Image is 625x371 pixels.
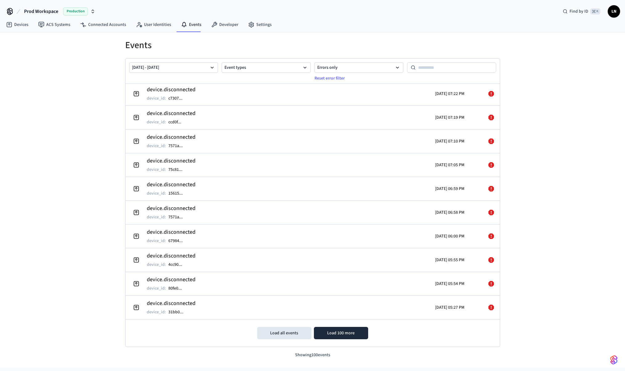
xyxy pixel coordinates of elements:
[147,180,195,189] h2: device.disconnected
[131,19,176,30] a: User Identities
[167,190,189,197] button: 15615...
[167,166,189,173] button: 75c81...
[147,167,166,173] p: device_id :
[147,262,166,268] p: device_id :
[75,19,131,30] a: Connected Accounts
[257,327,311,339] button: Load all events
[147,85,195,94] h2: device.disconnected
[435,304,464,311] p: [DATE] 05:27 PM
[147,190,166,196] p: device_id :
[167,213,189,221] button: 7571a...
[435,233,464,239] p: [DATE] 06:00 PM
[314,327,368,339] button: Load 100 more
[610,355,618,365] img: SeamLogoGradient.69752ec5.svg
[147,119,166,125] p: device_id :
[147,228,195,237] h2: device.disconnected
[147,285,166,291] p: device_id :
[435,114,464,121] p: [DATE] 07:19 PM
[222,62,311,73] button: Event types
[147,252,195,260] h2: device.disconnected
[147,95,166,101] p: device_id :
[176,19,206,30] a: Events
[147,143,166,149] p: device_id :
[147,309,166,315] p: device_id :
[167,237,189,245] button: 67984...
[167,261,188,268] button: 4cc90...
[558,6,605,17] div: Find by ID⌘ K
[435,209,464,216] p: [DATE] 06:58 PM
[125,40,500,51] h1: Events
[435,186,464,192] p: [DATE] 06:59 PM
[167,142,189,150] button: 7571a...
[147,204,195,213] h2: device.disconnected
[435,138,464,144] p: [DATE] 07:10 PM
[435,281,464,287] p: [DATE] 05:54 PM
[1,19,33,30] a: Devices
[315,62,404,73] button: Errors only
[167,95,189,102] button: c7307...
[206,19,243,30] a: Developer
[435,162,464,168] p: [DATE] 07:05 PM
[243,19,277,30] a: Settings
[147,109,195,118] h2: device.disconnected
[147,299,195,308] h2: device.disconnected
[147,133,195,142] h2: device.disconnected
[590,8,600,14] span: ⌘ K
[435,91,464,97] p: [DATE] 07:22 PM
[125,352,500,358] p: Showing 100 events
[167,285,188,292] button: 80fe0...
[147,238,166,244] p: device_id :
[608,5,620,18] button: LN
[147,275,195,284] h2: device.disconnected
[608,6,619,17] span: LN
[24,8,58,15] span: Prod Workspace
[33,19,75,30] a: ACS Systems
[311,73,348,83] button: Reset error filter
[167,118,187,126] button: ccd0f...
[147,214,166,220] p: device_id :
[435,257,464,263] p: [DATE] 05:55 PM
[129,62,218,73] button: [DATE] - [DATE]
[63,7,88,15] span: Production
[569,8,588,14] span: Find by ID
[167,308,190,316] button: 31bb0...
[147,157,195,165] h2: device.disconnected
